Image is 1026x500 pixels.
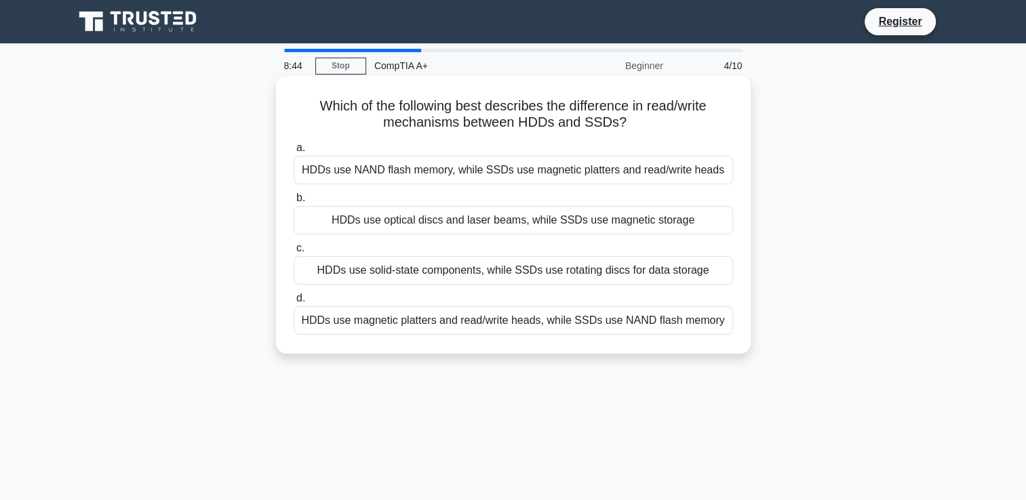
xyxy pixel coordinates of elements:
[296,142,305,153] span: a.
[294,156,733,184] div: HDDs use NAND flash memory, while SSDs use magnetic platters and read/write heads
[671,52,751,79] div: 4/10
[315,58,366,75] a: Stop
[366,52,553,79] div: CompTIA A+
[296,242,304,253] span: c.
[276,52,315,79] div: 8:44
[296,292,305,304] span: d.
[553,52,671,79] div: Beginner
[294,206,733,234] div: HDDs use optical discs and laser beams, while SSDs use magnetic storage
[292,98,734,131] h5: Which of the following best describes the difference in read/write mechanisms between HDDs and SSDs?
[294,256,733,285] div: HDDs use solid-state components, while SSDs use rotating discs for data storage
[294,306,733,335] div: HDDs use magnetic platters and read/write heads, while SSDs use NAND flash memory
[296,192,305,203] span: b.
[870,13,930,30] a: Register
